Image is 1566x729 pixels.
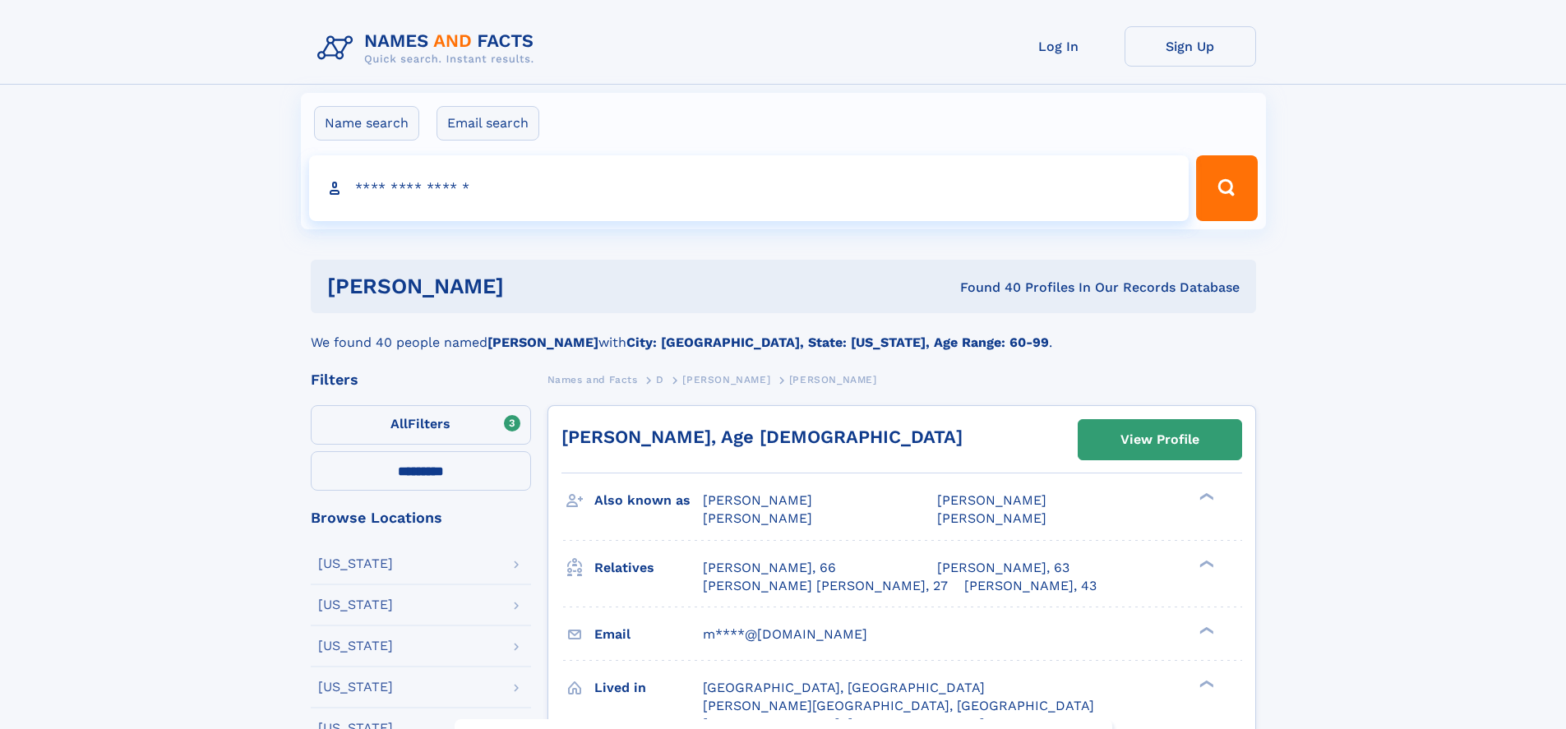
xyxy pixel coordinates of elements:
[594,621,703,648] h3: Email
[318,681,393,694] div: [US_STATE]
[656,374,664,385] span: D
[1195,558,1215,569] div: ❯
[318,639,393,653] div: [US_STATE]
[703,698,1094,713] span: [PERSON_NAME][GEOGRAPHIC_DATA], [GEOGRAPHIC_DATA]
[318,557,393,570] div: [US_STATE]
[437,106,539,141] label: Email search
[309,155,1190,221] input: search input
[311,405,531,445] label: Filters
[594,674,703,702] h3: Lived in
[311,26,547,71] img: Logo Names and Facts
[487,335,598,350] b: [PERSON_NAME]
[547,369,638,390] a: Names and Facts
[311,313,1256,353] div: We found 40 people named with .
[314,106,419,141] label: Name search
[937,559,1069,577] a: [PERSON_NAME], 63
[594,554,703,582] h3: Relatives
[626,335,1049,350] b: City: [GEOGRAPHIC_DATA], State: [US_STATE], Age Range: 60-99
[318,598,393,611] div: [US_STATE]
[1195,491,1215,502] div: ❯
[390,416,408,431] span: All
[789,374,877,385] span: [PERSON_NAME]
[594,487,703,514] h3: Also known as
[1125,26,1256,67] a: Sign Up
[937,510,1046,526] span: [PERSON_NAME]
[311,510,531,525] div: Browse Locations
[964,577,1097,595] a: [PERSON_NAME], 43
[703,492,812,508] span: [PERSON_NAME]
[682,374,770,385] span: [PERSON_NAME]
[1196,155,1257,221] button: Search Button
[703,577,948,595] a: [PERSON_NAME] [PERSON_NAME], 27
[703,510,812,526] span: [PERSON_NAME]
[937,492,1046,508] span: [PERSON_NAME]
[656,369,664,390] a: D
[1195,625,1215,635] div: ❯
[732,279,1240,297] div: Found 40 Profiles In Our Records Database
[682,369,770,390] a: [PERSON_NAME]
[327,276,732,297] h1: [PERSON_NAME]
[993,26,1125,67] a: Log In
[703,680,985,695] span: [GEOGRAPHIC_DATA], [GEOGRAPHIC_DATA]
[311,372,531,387] div: Filters
[1195,678,1215,689] div: ❯
[1079,420,1241,459] a: View Profile
[561,427,963,447] a: [PERSON_NAME], Age [DEMOGRAPHIC_DATA]
[703,559,836,577] a: [PERSON_NAME], 66
[1120,421,1199,459] div: View Profile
